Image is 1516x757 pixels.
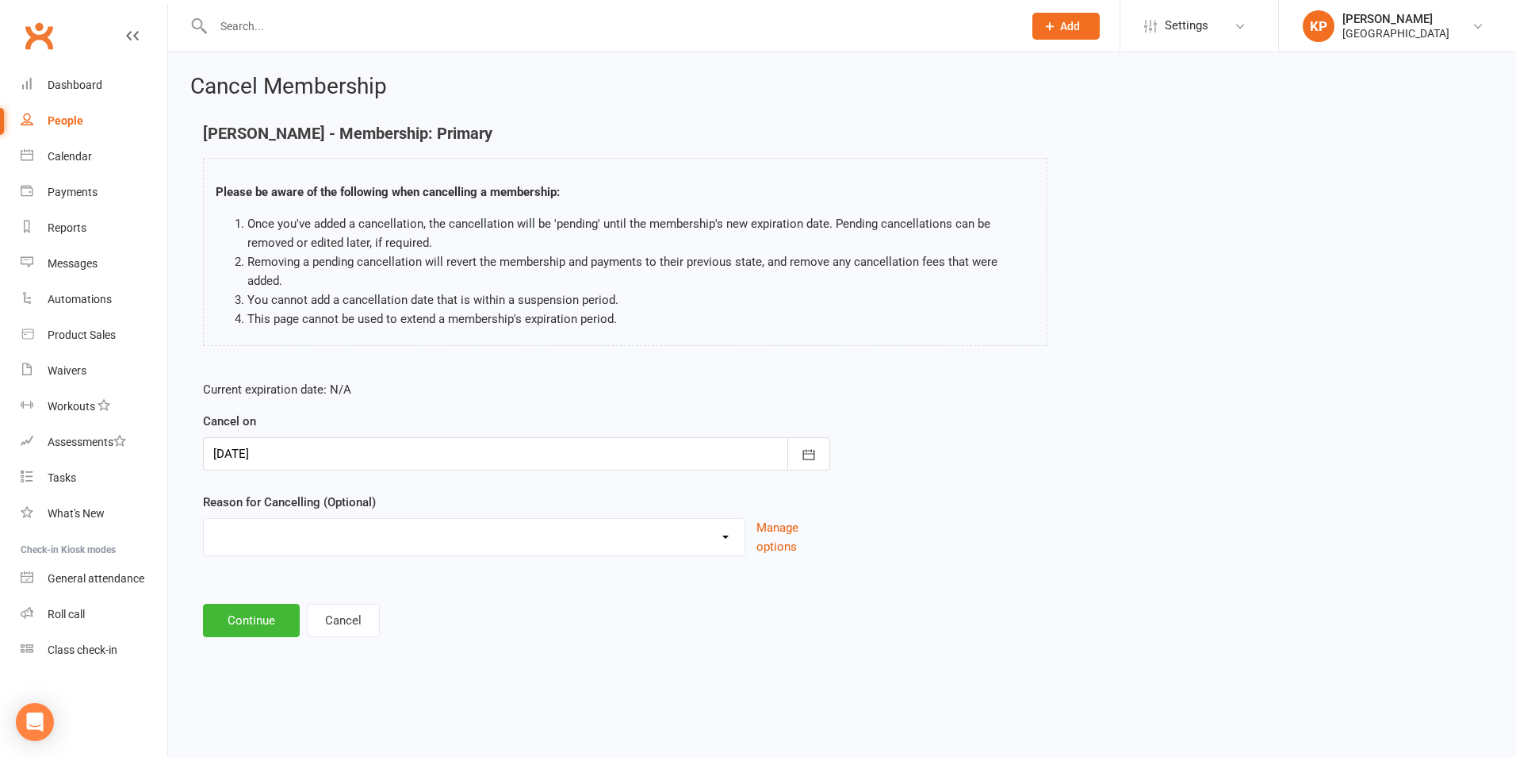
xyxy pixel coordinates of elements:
[48,114,83,127] div: People
[48,400,95,413] div: Workouts
[21,561,167,597] a: General attendance kiosk mode
[1303,10,1334,42] div: KP
[247,309,1035,329] li: This page cannot be used to extend a membership's expiration period.
[48,329,116,341] div: Product Sales
[21,389,167,425] a: Workouts
[21,175,167,210] a: Payments
[48,507,105,520] div: What's New
[48,150,92,163] div: Calendar
[48,79,102,91] div: Dashboard
[48,186,98,198] div: Payments
[21,353,167,389] a: Waivers
[21,103,167,139] a: People
[48,221,86,234] div: Reports
[19,16,59,56] a: Clubworx
[21,282,167,317] a: Automations
[21,496,167,532] a: What's New
[1342,12,1449,26] div: [PERSON_NAME]
[21,632,167,668] a: Class kiosk mode
[1342,26,1449,40] div: [GEOGRAPHIC_DATA]
[48,644,117,656] div: Class check-in
[203,380,830,399] p: Current expiration date: N/A
[190,75,1494,99] h2: Cancel Membership
[48,257,98,270] div: Messages
[21,460,167,496] a: Tasks
[1060,20,1080,33] span: Add
[48,436,126,448] div: Assessments
[247,290,1035,309] li: You cannot add a cancellation date that is within a suspension period.
[21,139,167,175] a: Calendar
[21,597,167,632] a: Roll call
[21,317,167,353] a: Product Sales
[1165,8,1208,44] span: Settings
[247,214,1035,252] li: Once you've added a cancellation, the cancellation will be 'pending' until the membership's new e...
[48,471,76,484] div: Tasks
[48,293,112,305] div: Automations
[209,15,1012,37] input: Search...
[21,210,167,246] a: Reports
[247,252,1035,290] li: Removing a pending cancellation will revert the membership and payments to their previous state, ...
[307,604,380,637] button: Cancel
[203,493,376,512] label: Reason for Cancelling (Optional)
[1032,13,1100,40] button: Add
[203,604,300,637] button: Continue
[16,703,54,741] div: Open Intercom Messenger
[21,67,167,103] a: Dashboard
[21,246,167,282] a: Messages
[48,608,85,621] div: Roll call
[203,412,256,431] label: Cancel on
[48,364,86,377] div: Waivers
[756,518,830,556] button: Manage options
[216,185,560,199] strong: Please be aware of the following when cancelling a membership:
[21,425,167,460] a: Assessments
[48,572,144,585] div: General attendance
[203,125,1047,142] h4: [PERSON_NAME] - Membership: Primary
